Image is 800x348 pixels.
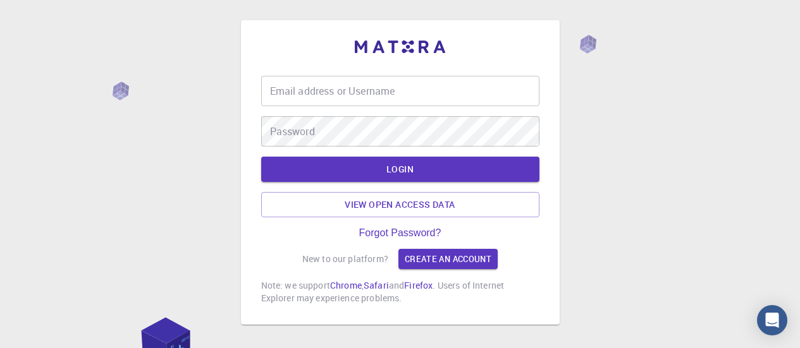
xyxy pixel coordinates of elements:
[261,279,539,304] p: Note: we support , and . Users of Internet Explorer may experience problems.
[261,157,539,182] button: LOGIN
[364,279,389,291] a: Safari
[302,253,388,265] p: New to our platform?
[757,305,787,335] div: Open Intercom Messenger
[261,192,539,217] a: View open access data
[359,227,441,239] a: Forgot Password?
[330,279,362,291] a: Chrome
[398,249,498,269] a: Create an account
[404,279,433,291] a: Firefox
